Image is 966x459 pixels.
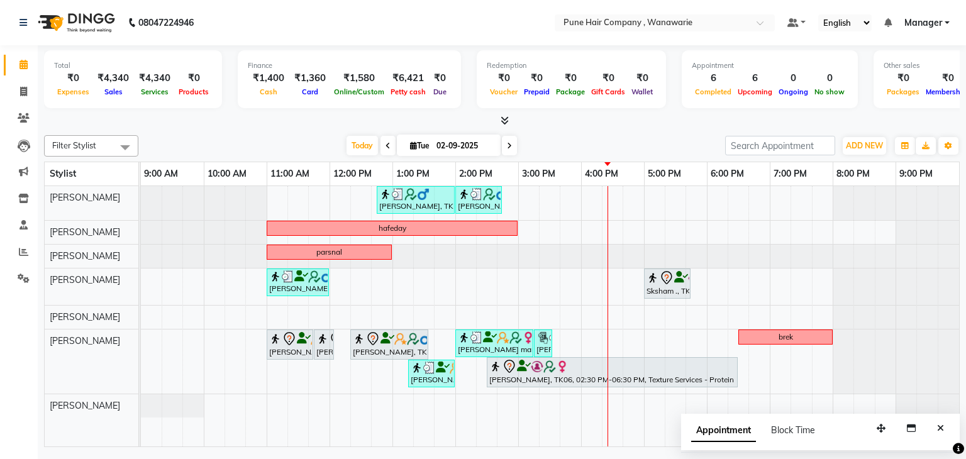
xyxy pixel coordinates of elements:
span: Services [138,87,172,96]
div: ₹0 [521,71,553,86]
span: [PERSON_NAME] [50,250,120,262]
a: 9:00 PM [896,165,936,183]
span: Cash [257,87,280,96]
div: Appointment [692,60,848,71]
input: Search Appointment [725,136,835,155]
div: ₹0 [175,71,212,86]
span: Online/Custom [331,87,387,96]
span: Upcoming [735,87,775,96]
a: 9:00 AM [141,165,181,183]
span: Appointment [691,419,756,442]
div: 0 [811,71,848,86]
span: Today [347,136,378,155]
span: Package [553,87,588,96]
a: 3:00 PM [519,165,558,183]
div: parsnal [316,246,342,258]
a: 8:00 PM [833,165,873,183]
span: [PERSON_NAME] [50,192,120,203]
div: 6 [692,71,735,86]
span: [PERSON_NAME] [50,311,120,323]
div: [PERSON_NAME], TK06, 02:30 PM-06:30 PM, Texture Services - Protein [MEDICAL_DATA] Medium [488,359,736,385]
span: [PERSON_NAME] [50,274,120,285]
button: ADD NEW [843,137,886,155]
div: [PERSON_NAME], TK04, 02:00 PM-02:45 PM, [DEMOGRAPHIC_DATA] Haircut By Senior Stylist [457,188,501,212]
span: Wallet [628,87,656,96]
span: Card [299,87,321,96]
div: Sksham ., TK07, 05:00 PM-05:45 PM, Pedicure,- Pedicure Basic [645,270,689,297]
button: Close [931,419,950,438]
span: [PERSON_NAME] [50,226,120,238]
a: 6:00 PM [708,165,747,183]
a: 2:00 PM [456,165,496,183]
div: [PERSON_NAME], TK02, 11:00 AM-11:45 AM, [DEMOGRAPHIC_DATA] Haircut By Senior Stylist [268,331,312,358]
span: Packages [884,87,923,96]
span: No show [811,87,848,96]
span: Manager [904,16,942,30]
div: [PERSON_NAME] mam, TK01, 03:15 PM-03:25 PM, Add_Hair Wash Classic [535,331,551,355]
a: 1:00 PM [393,165,433,183]
span: Voucher [487,87,521,96]
span: Sales [101,87,126,96]
span: Petty cash [387,87,429,96]
div: [PERSON_NAME] mam, TK01, 01:15 PM-02:00 PM, [DEMOGRAPHIC_DATA] Haircut By Senior Stylist [409,362,453,385]
div: ₹1,580 [331,71,387,86]
a: 5:00 PM [645,165,684,183]
b: 08047224946 [138,5,194,40]
span: Due [430,87,450,96]
div: brek [779,331,793,343]
span: Gift Cards [588,87,628,96]
div: ₹0 [487,71,521,86]
div: ₹4,340 [134,71,175,86]
div: ₹4,340 [92,71,134,86]
div: ₹0 [588,71,628,86]
div: 0 [775,71,811,86]
img: logo [32,5,118,40]
div: ₹0 [884,71,923,86]
div: Redemption [487,60,656,71]
input: 2025-09-02 [433,136,496,155]
div: ₹0 [553,71,588,86]
span: Products [175,87,212,96]
span: Completed [692,87,735,96]
a: 12:00 PM [330,165,375,183]
span: [PERSON_NAME] [50,335,120,346]
div: ₹0 [628,71,656,86]
a: 4:00 PM [582,165,621,183]
div: [PERSON_NAME], TK03, 11:00 AM-12:00 PM, Pedicure,- Pedicure Premium [268,270,328,294]
span: [PERSON_NAME] [50,400,120,411]
div: [PERSON_NAME], TK04, 12:45 PM-02:00 PM, [DEMOGRAPHIC_DATA] Hair Colour - Majirel Global Colour (i... [378,188,453,212]
div: Total [54,60,212,71]
span: Block Time [771,424,815,436]
span: Ongoing [775,87,811,96]
span: Expenses [54,87,92,96]
div: ₹1,400 [248,71,289,86]
div: ₹6,421 [387,71,429,86]
a: 10:00 AM [204,165,250,183]
div: [PERSON_NAME], TK02, 12:20 PM-01:35 PM, [DEMOGRAPHIC_DATA] Hair Colour - Inoa Global Colour (incl... [352,331,427,358]
div: ₹1,360 [289,71,331,86]
div: 6 [735,71,775,86]
div: hafeday [379,223,406,234]
a: 11:00 AM [267,165,313,183]
span: Tue [407,141,433,150]
span: Filter Stylist [52,140,96,150]
div: [PERSON_NAME], TK02, 11:45 AM-12:05 PM, [DEMOGRAPHIC_DATA] [PERSON_NAME] Shaving/ [PERSON_NAME] T... [315,331,333,358]
span: Prepaid [521,87,553,96]
span: ADD NEW [846,141,883,150]
div: ₹0 [429,71,451,86]
a: 7:00 PM [770,165,810,183]
div: ₹0 [54,71,92,86]
div: Finance [248,60,451,71]
div: [PERSON_NAME] mam, TK01, 02:00 PM-03:15 PM, [DEMOGRAPHIC_DATA] Hair Colour - Inoa Global Colour (... [457,331,532,355]
span: Stylist [50,168,76,179]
